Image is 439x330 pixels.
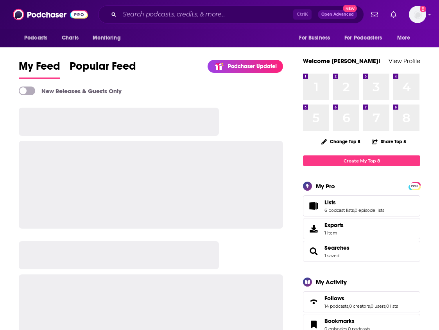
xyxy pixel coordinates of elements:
[303,155,420,166] a: Create My Top 8
[368,8,381,21] a: Show notifications dropdown
[324,222,344,229] span: Exports
[386,303,398,309] a: 0 lists
[397,32,410,43] span: More
[70,60,136,79] a: Popular Feed
[324,207,354,213] a: 6 podcast lists
[93,32,120,43] span: Monitoring
[324,199,336,206] span: Lists
[371,303,385,309] a: 0 users
[324,295,344,302] span: Follows
[306,296,321,307] a: Follows
[324,253,339,258] a: 1 saved
[294,31,340,45] button: open menu
[344,32,382,43] span: For Podcasters
[19,60,60,78] span: My Feed
[98,5,364,23] div: Search podcasts, credits, & more...
[303,218,420,239] a: Exports
[303,241,420,262] span: Searches
[293,9,312,20] span: Ctrl K
[410,183,419,189] span: PRO
[392,31,420,45] button: open menu
[409,6,426,23] button: Show profile menu
[324,199,384,206] a: Lists
[339,31,393,45] button: open menu
[318,10,357,19] button: Open AdvancedNew
[316,182,335,190] div: My Pro
[19,87,122,95] a: New Releases & Guests Only
[324,295,398,302] a: Follows
[420,6,426,12] svg: Add a profile image
[349,303,370,309] a: 0 creators
[306,200,321,211] a: Lists
[389,57,420,65] a: View Profile
[303,195,420,216] span: Lists
[316,278,347,286] div: My Activity
[306,223,321,234] span: Exports
[306,319,321,330] a: Bookmarks
[387,8,400,21] a: Show notifications dropdown
[13,7,88,22] img: Podchaser - Follow, Share and Rate Podcasts
[19,60,60,79] a: My Feed
[87,31,131,45] button: open menu
[324,317,355,325] span: Bookmarks
[321,13,354,16] span: Open Advanced
[324,230,344,236] span: 1 item
[324,317,370,325] a: Bookmarks
[343,5,357,12] span: New
[409,6,426,23] img: User Profile
[24,32,47,43] span: Podcasts
[409,6,426,23] span: Logged in as putnampublicity
[348,303,349,309] span: ,
[317,137,365,146] button: Change Top 8
[355,207,384,213] a: 0 episode lists
[354,207,355,213] span: ,
[370,303,371,309] span: ,
[410,183,419,189] a: PRO
[303,57,380,65] a: Welcome [PERSON_NAME]!
[371,134,407,149] button: Share Top 8
[120,8,293,21] input: Search podcasts, credits, & more...
[57,31,83,45] a: Charts
[62,32,79,43] span: Charts
[324,244,349,251] a: Searches
[303,291,420,312] span: Follows
[70,60,136,78] span: Popular Feed
[324,303,348,309] a: 14 podcasts
[19,31,57,45] button: open menu
[306,246,321,257] a: Searches
[299,32,330,43] span: For Business
[228,63,277,70] p: Podchaser Update!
